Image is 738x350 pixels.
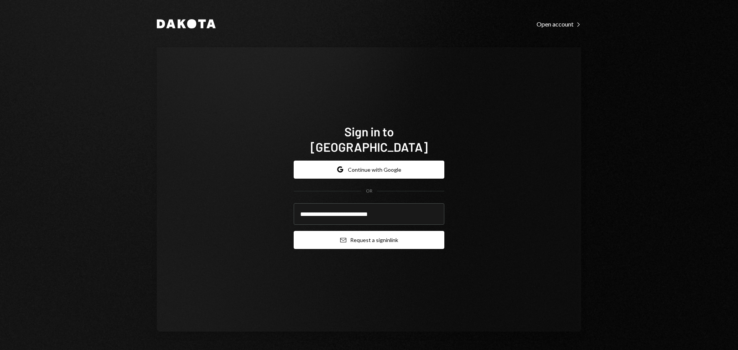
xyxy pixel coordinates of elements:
[537,20,581,28] a: Open account
[294,231,444,249] button: Request a signinlink
[366,188,372,194] div: OR
[294,124,444,154] h1: Sign in to [GEOGRAPHIC_DATA]
[294,161,444,179] button: Continue with Google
